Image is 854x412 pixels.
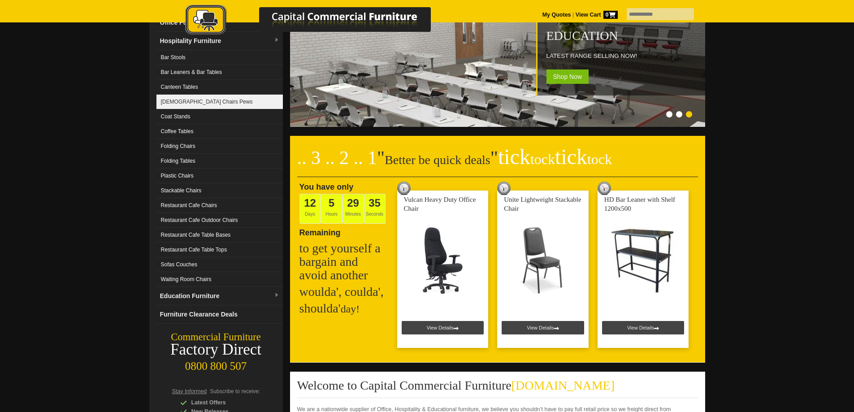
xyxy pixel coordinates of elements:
[210,388,260,395] span: Subscribe to receive:
[156,95,283,109] a: [DEMOGRAPHIC_DATA] Chairs Pews
[156,287,283,305] a: Education Furnituredropdown
[156,169,283,183] a: Plastic Chairs
[603,11,618,19] span: 0
[149,343,283,356] div: Factory Direct
[587,151,612,167] span: tock
[299,225,341,237] span: Remaining
[329,197,334,209] span: 5
[156,198,283,213] a: Restaurant Cafe Chairs
[156,50,283,65] a: Bar Stools
[490,147,612,168] span: "
[368,197,381,209] span: 35
[156,124,283,139] a: Coffee Tables
[299,302,389,316] h2: shoulda'
[156,65,283,80] a: Bar Leaners & Bar Tables
[498,145,612,169] span: tick tick
[149,331,283,343] div: Commercial Furniture
[676,111,682,117] li: Page dot 2
[149,356,283,373] div: 0800 800 507
[530,151,555,167] span: tock
[576,12,618,18] strong: View Cart
[342,194,364,224] span: Minutes
[304,197,316,209] span: 12
[299,194,321,224] span: Days
[156,243,283,257] a: Restaurant Cafe Table Tops
[666,111,672,117] li: Page dot 1
[546,69,589,84] span: Shop Now
[546,52,701,61] p: LATEST RANGE SELLING NOW!
[156,32,283,50] a: Hospitality Furnituredropdown
[598,182,611,195] img: tick tock deal clock
[497,182,511,195] img: tick tock deal clock
[297,147,377,168] span: .. 3 .. 2 .. 1
[299,182,354,191] span: You have only
[172,388,207,395] span: Stay Informed
[377,147,385,168] span: "
[686,111,692,117] li: Page dot 3
[156,109,283,124] a: Coat Stands
[274,293,279,298] img: dropdown
[160,4,474,37] img: Capital Commercial Furniture Logo
[364,194,386,224] span: Seconds
[321,194,342,224] span: Hours
[297,379,698,398] h2: Welcome to Capital Commercial Furniture
[156,183,283,198] a: Stackable Chairs
[542,12,571,18] a: My Quotes
[341,303,360,315] span: day!
[160,4,474,40] a: Capital Commercial Furniture Logo
[512,378,615,392] span: [DOMAIN_NAME]
[574,12,617,18] a: View Cart0
[290,122,707,128] a: Education LATEST RANGE SELLING NOW! Shop Now
[156,139,283,154] a: Folding Chairs
[397,182,411,195] img: tick tock deal clock
[299,242,389,282] h2: to get yourself a bargain and avoid another
[156,154,283,169] a: Folding Tables
[156,80,283,95] a: Canteen Tables
[546,29,701,43] h2: Education
[180,398,265,407] div: Latest Offers
[156,228,283,243] a: Restaurant Cafe Table Bases
[347,197,359,209] span: 29
[156,272,283,287] a: Waiting Room Chairs
[156,257,283,272] a: Sofas Couches
[156,305,283,324] a: Furniture Clearance Deals
[299,285,389,299] h2: woulda', coulda',
[156,213,283,228] a: Restaurant Cafe Outdoor Chairs
[297,150,698,177] h2: Better be quick deals
[156,13,283,32] a: Office Furnituredropdown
